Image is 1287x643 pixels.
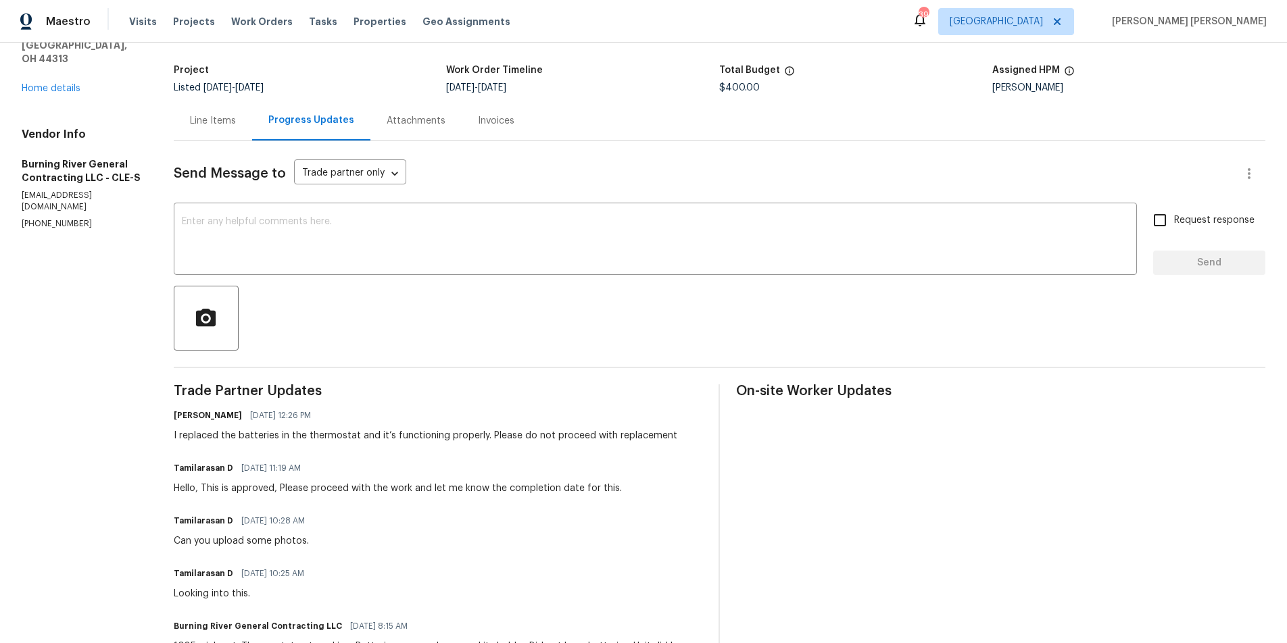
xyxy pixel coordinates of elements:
[129,15,157,28] span: Visits
[174,83,264,93] span: Listed
[174,429,677,442] div: I replaced the batteries in the thermostat and it’s functioning properly. Please do not proceed w...
[268,113,354,127] div: Progress Updates
[22,84,80,93] a: Home details
[992,66,1060,75] h5: Assigned HPM
[309,17,337,26] span: Tasks
[46,15,91,28] span: Maestro
[22,190,141,213] p: [EMAIL_ADDRESS][DOMAIN_NAME]
[174,384,703,398] span: Trade Partner Updates
[294,163,406,185] div: Trade partner only
[719,66,780,75] h5: Total Budget
[478,83,506,93] span: [DATE]
[784,66,795,83] span: The total cost of line items that have been proposed by Opendoor. This sum includes line items th...
[719,83,760,93] span: $400.00
[250,409,311,422] span: [DATE] 12:26 PM
[919,8,928,22] div: 39
[22,218,141,230] p: [PHONE_NUMBER]
[446,83,475,93] span: [DATE]
[174,461,233,475] h6: Tamilarasan D
[203,83,232,93] span: [DATE]
[190,114,236,128] div: Line Items
[736,384,1265,398] span: On-site Worker Updates
[231,15,293,28] span: Work Orders
[241,514,305,528] span: [DATE] 10:28 AM
[446,66,543,75] h5: Work Order Timeline
[422,15,510,28] span: Geo Assignments
[387,114,445,128] div: Attachments
[950,15,1043,28] span: [GEOGRAPHIC_DATA]
[174,587,312,600] div: Looking into this.
[241,461,301,475] span: [DATE] 11:19 AM
[446,83,506,93] span: -
[174,66,209,75] h5: Project
[478,114,514,128] div: Invoices
[1107,15,1267,28] span: [PERSON_NAME] [PERSON_NAME]
[174,619,342,633] h6: Burning River General Contracting LLC
[174,514,233,528] h6: Tamilarasan D
[173,15,215,28] span: Projects
[174,167,286,180] span: Send Message to
[235,83,264,93] span: [DATE]
[241,567,304,580] span: [DATE] 10:25 AM
[22,128,141,141] h4: Vendor Info
[174,482,622,495] div: Hello, This is approved, Please proceed with the work and let me know the completion date for this.
[203,83,264,93] span: -
[354,15,406,28] span: Properties
[350,619,408,633] span: [DATE] 8:15 AM
[992,83,1265,93] div: [PERSON_NAME]
[22,157,141,184] h5: Burning River General Contracting LLC - CLE-S
[174,409,242,422] h6: [PERSON_NAME]
[174,534,313,548] div: Can you upload some photos.
[1064,66,1075,83] span: The hpm assigned to this work order.
[22,38,141,66] h5: [GEOGRAPHIC_DATA], OH 44313
[174,567,233,580] h6: Tamilarasan D
[1174,213,1255,228] span: Request response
